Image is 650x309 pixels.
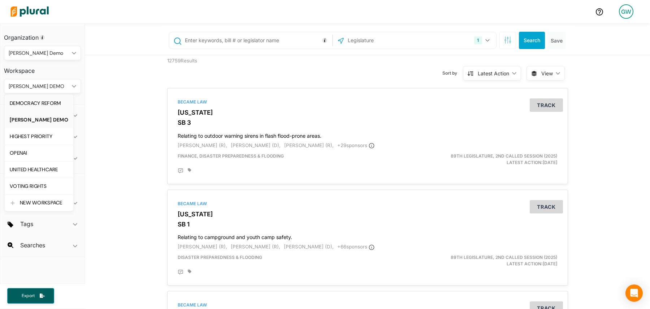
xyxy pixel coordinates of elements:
[10,167,68,173] div: UNITED HEALTHCARE
[613,1,639,22] a: GW
[4,27,81,43] h3: Organization
[178,269,183,275] div: Add Position Statement
[337,244,374,250] span: + 66 sponsor s
[504,36,511,43] span: Search Filters
[7,288,54,304] button: Export
[162,55,265,83] div: 12759 Results
[5,145,73,161] a: OPENAI
[530,200,563,213] button: Track
[5,178,73,194] a: VOTING RIGHTS
[178,244,227,250] span: [PERSON_NAME] (R),
[5,194,73,211] a: NEW WORKSPACE
[39,34,45,41] div: Tooltip anchor
[4,60,81,76] h3: Workspace
[433,254,563,267] div: Latest Action: [DATE]
[9,49,69,57] div: [PERSON_NAME] Demo
[0,174,84,191] h4: Saved
[10,117,68,123] div: [PERSON_NAME] DEMO
[451,255,557,260] span: 89th Legislature, 2nd Called Session (2025)
[178,200,558,207] div: Became Law
[178,255,262,260] span: Disaster Preparedness & Flooding
[548,32,565,49] button: Save
[20,200,68,206] div: NEW WORKSPACE
[625,284,643,302] div: Open Intercom Messenger
[231,244,280,250] span: [PERSON_NAME] (R),
[178,119,558,126] h3: SB 3
[433,153,563,166] div: Latest Action: [DATE]
[10,150,68,156] div: OPENAI
[451,153,557,159] span: 89th Legislature, 2nd Called Session (2025)
[347,34,424,47] input: Legislature
[471,34,494,47] button: 1
[20,241,45,249] h2: Searches
[178,168,183,174] div: Add Position Statement
[9,83,69,90] div: [PERSON_NAME] DEMO
[178,231,558,240] h4: Relating to campground and youth camp safety.
[619,4,633,19] div: GW
[178,109,558,116] h3: [US_STATE]
[5,161,73,178] a: UNITED HEALTHCARE
[284,142,334,148] span: [PERSON_NAME] (R),
[10,100,68,106] div: DEMOCRACY REFORM
[10,133,68,140] div: HIGHEST PRIORITY
[519,32,545,49] button: Search
[5,111,73,128] a: [PERSON_NAME] DEMO
[478,70,509,77] div: Latest Action
[17,293,40,299] span: Export
[178,302,558,308] div: Became Law
[284,244,334,250] span: [PERSON_NAME] (D),
[5,95,73,111] a: DEMOCRACY REFORM
[178,221,558,228] h3: SB 1
[178,153,284,159] span: Finance, Disaster Preparedness & Flooding
[541,70,553,77] span: View
[188,269,191,274] div: Add tags
[337,142,374,148] span: + 29 sponsor s
[5,128,73,145] a: HIGHEST PRIORITY
[184,34,330,47] input: Enter keywords, bill # or legislator name
[178,142,227,148] span: [PERSON_NAME] (R),
[20,220,33,228] h2: Tags
[178,211,558,218] h3: [US_STATE]
[442,70,463,76] span: Sort by
[321,37,328,44] div: Tooltip anchor
[231,142,281,148] span: [PERSON_NAME] (D),
[10,183,68,189] div: VOTING RIGHTS
[188,168,191,172] div: Add tags
[530,98,563,112] button: Track
[178,129,558,139] h4: Relating to outdoor warning sirens in flash flood-prone areas.
[474,36,482,44] div: 1
[178,99,558,105] div: Became Law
